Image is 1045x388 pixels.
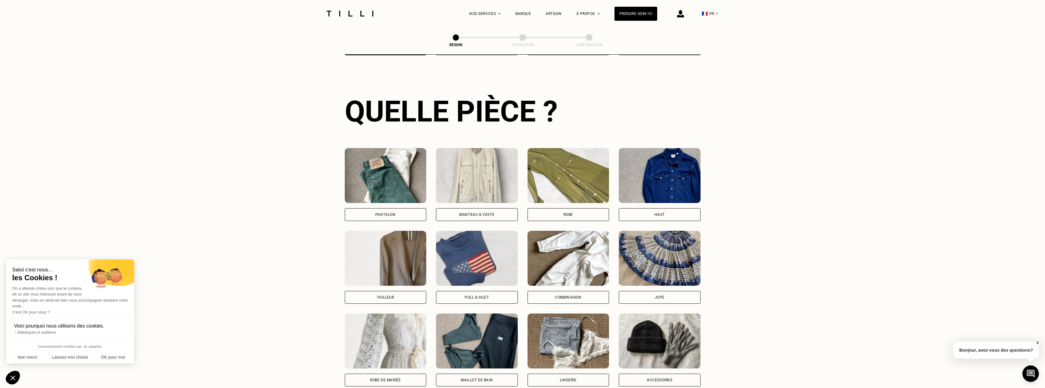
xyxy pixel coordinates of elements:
[614,7,657,21] a: Prendre soin ici
[560,378,577,382] div: Lingerie
[492,43,553,47] div: Estimation
[436,148,518,203] img: Tilli retouche votre Manteau & Veste
[528,314,609,368] img: Tilli retouche votre Lingerie
[647,378,672,382] div: Accessoires
[715,13,718,14] img: menu déroulant
[564,213,573,216] div: Robe
[515,12,531,16] a: Marque
[559,43,620,47] div: Confirmation
[597,13,600,14] img: Menu déroulant à propos
[498,13,501,14] img: Menu déroulant
[377,296,394,299] div: Tailleur
[528,231,609,286] img: Tilli retouche votre Combinaison
[619,314,701,368] img: Tilli retouche votre Accessoires
[436,231,518,286] img: Tilli retouche votre Pull & gilet
[345,231,427,286] img: Tilli retouche votre Tailleur
[345,94,701,129] div: Quelle pièce ?
[375,213,396,216] div: Pantalon
[654,213,665,216] div: Haut
[546,12,562,16] a: Artisan
[619,231,701,286] img: Tilli retouche votre Jupe
[619,148,701,203] img: Tilli retouche votre Haut
[436,314,518,368] img: Tilli retouche votre Maillot de bain
[555,296,582,299] div: Combinaison
[370,378,401,382] div: Robe de mariée
[1034,339,1040,346] button: X
[528,148,609,203] img: Tilli retouche votre Robe
[465,296,489,299] div: Pull & gilet
[425,43,486,47] div: Besoin
[677,10,684,17] img: icône connexion
[655,296,665,299] div: Jupe
[702,11,708,16] span: 🇫🇷
[345,148,427,203] img: Tilli retouche votre Pantalon
[345,314,427,368] img: Tilli retouche votre Robe de mariée
[461,378,493,382] div: Maillot de bain
[324,11,376,16] img: Logo du service de couturière Tilli
[459,213,494,216] div: Manteau & Veste
[953,342,1039,359] p: Bonjour, avez-vous des questions?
